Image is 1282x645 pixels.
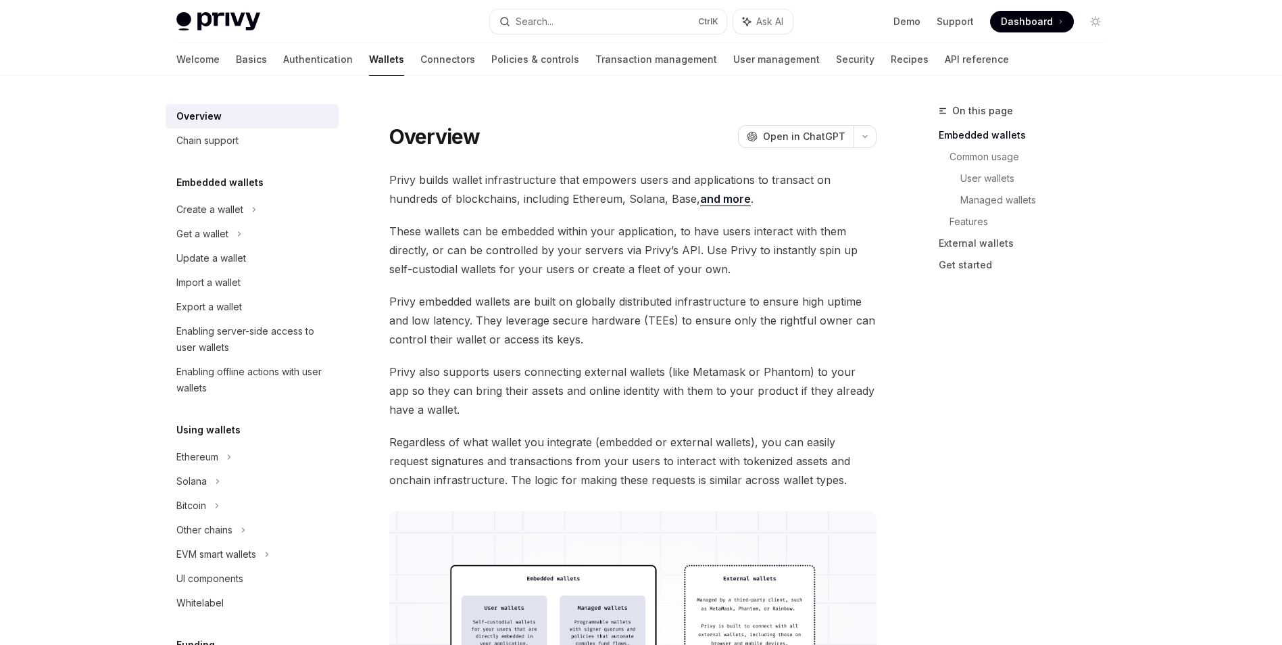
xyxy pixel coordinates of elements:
div: Chain support [176,133,239,149]
span: On this page [952,103,1013,119]
a: Connectors [420,43,475,76]
a: Enabling offline actions with user wallets [166,360,339,400]
a: Recipes [891,43,929,76]
span: Privy also supports users connecting external wallets (like Metamask or Phantom) to your app so t... [389,362,877,419]
a: Export a wallet [166,295,339,319]
a: API reference [945,43,1009,76]
button: Search...CtrlK [490,9,726,34]
span: Dashboard [1001,15,1053,28]
a: Get started [939,254,1117,276]
a: Welcome [176,43,220,76]
a: UI components [166,567,339,591]
a: User wallets [960,168,1117,189]
span: Ask AI [756,15,783,28]
div: EVM smart wallets [176,546,256,563]
a: Dashboard [990,11,1074,32]
h5: Embedded wallets [176,174,264,191]
a: Wallets [369,43,404,76]
button: Open in ChatGPT [738,125,854,148]
div: Whitelabel [176,595,224,611]
div: Search... [516,14,553,30]
span: Privy builds wallet infrastructure that empowers users and applications to transact on hundreds o... [389,170,877,208]
div: Create a wallet [176,201,243,218]
div: Enabling offline actions with user wallets [176,364,330,396]
h1: Overview [389,124,480,149]
a: and more [700,192,751,206]
span: Open in ChatGPT [763,130,845,143]
a: Import a wallet [166,270,339,295]
button: Ask AI [733,9,793,34]
span: Regardless of what wallet you integrate (embedded or external wallets), you can easily request si... [389,433,877,489]
a: Whitelabel [166,591,339,615]
div: Import a wallet [176,274,241,291]
a: Embedded wallets [939,124,1117,146]
a: Managed wallets [960,189,1117,211]
span: These wallets can be embedded within your application, to have users interact with them directly,... [389,222,877,279]
div: Solana [176,473,207,489]
a: Security [836,43,874,76]
button: Toggle dark mode [1085,11,1106,32]
div: Export a wallet [176,299,242,315]
div: Bitcoin [176,498,206,514]
a: Overview [166,104,339,128]
a: Policies & controls [491,43,579,76]
a: Support [937,15,974,28]
div: Get a wallet [176,226,228,242]
a: Chain support [166,128,339,153]
a: Transaction management [595,43,717,76]
a: Update a wallet [166,246,339,270]
div: Enabling server-side access to user wallets [176,323,330,356]
div: Ethereum [176,449,218,465]
span: Ctrl K [698,16,718,27]
a: User management [733,43,820,76]
a: Authentication [283,43,353,76]
a: Enabling server-side access to user wallets [166,319,339,360]
span: Privy embedded wallets are built on globally distributed infrastructure to ensure high uptime and... [389,292,877,349]
div: Other chains [176,522,232,538]
a: External wallets [939,233,1117,254]
div: Update a wallet [176,250,246,266]
h5: Using wallets [176,422,241,438]
a: Common usage [950,146,1117,168]
img: light logo [176,12,260,31]
div: Overview [176,108,222,124]
a: Basics [236,43,267,76]
a: Demo [893,15,920,28]
div: UI components [176,571,243,587]
a: Features [950,211,1117,233]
